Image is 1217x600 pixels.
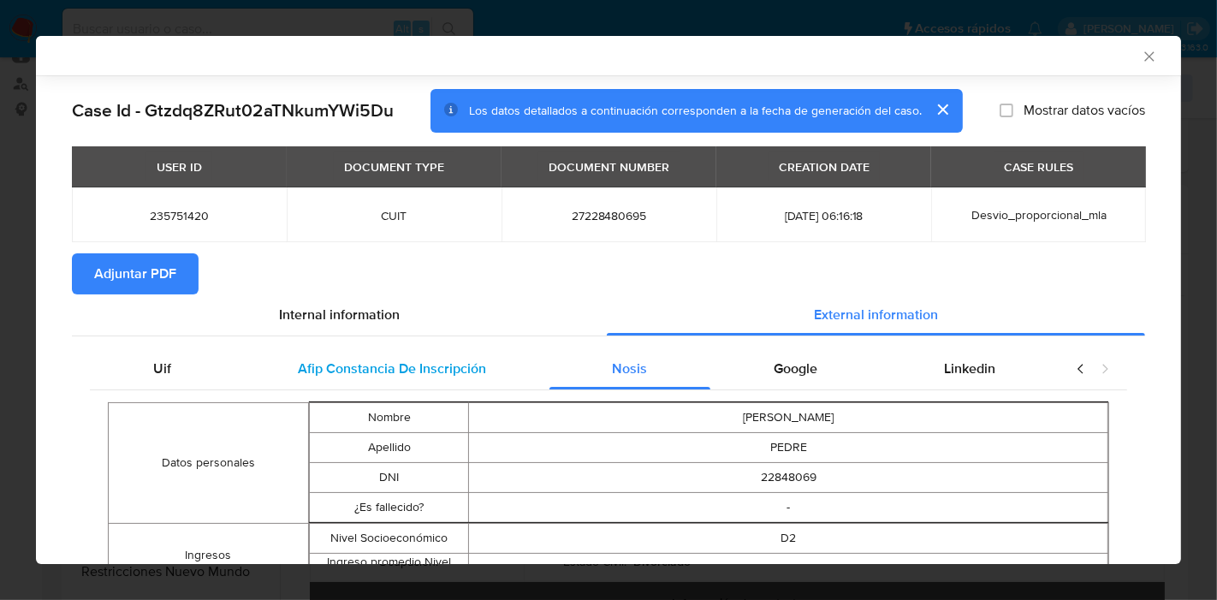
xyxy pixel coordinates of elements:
[72,253,199,294] button: Adjuntar PDF
[994,152,1083,181] div: CASE RULES
[309,432,469,462] td: Apellido
[309,553,469,587] td: Ingreso promedio Nivel Socioeconómico
[469,523,1108,553] td: D2
[153,359,171,378] span: Uif
[469,553,1108,587] td: 418290
[944,359,995,378] span: Linkedin
[298,359,486,378] span: Afip Constancia De Inscripción
[109,523,309,588] td: Ingresos
[469,492,1108,522] td: -
[522,208,696,223] span: 27228480695
[1024,102,1145,119] span: Mostrar datos vacíos
[279,305,400,324] span: Internal information
[469,402,1108,432] td: [PERSON_NAME]
[612,359,647,378] span: Nosis
[774,359,817,378] span: Google
[109,402,309,523] td: Datos personales
[36,36,1181,564] div: closure-recommendation-modal
[307,208,481,223] span: CUIT
[469,462,1108,492] td: 22848069
[1000,104,1013,117] input: Mostrar datos vacíos
[922,89,963,130] button: cerrar
[538,152,680,181] div: DOCUMENT NUMBER
[146,152,212,181] div: USER ID
[90,348,1059,389] div: Detailed external info
[334,152,454,181] div: DOCUMENT TYPE
[814,305,938,324] span: External information
[309,523,469,553] td: Nivel Socioeconómico
[72,294,1145,336] div: Detailed info
[737,208,911,223] span: [DATE] 06:16:18
[92,208,266,223] span: 235751420
[971,206,1107,223] span: Desvio_proporcional_mla
[1141,48,1156,63] button: Cerrar ventana
[309,492,469,522] td: ¿Es fallecido?
[94,255,176,293] span: Adjuntar PDF
[309,402,469,432] td: Nombre
[769,152,880,181] div: CREATION DATE
[469,432,1108,462] td: PEDRE
[469,102,922,119] span: Los datos detallados a continuación corresponden a la fecha de generación del caso.
[72,99,394,122] h2: Case Id - Gtzdq8ZRut02aTNkumYWi5Du
[309,462,469,492] td: DNI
